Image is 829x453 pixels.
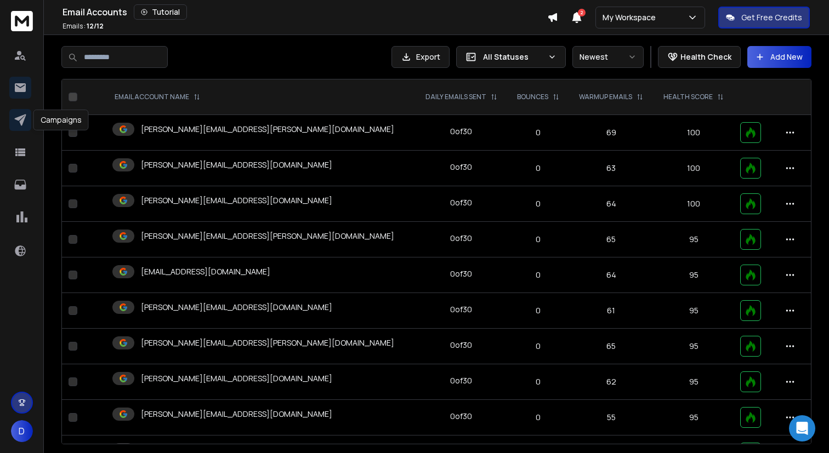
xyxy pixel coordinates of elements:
[450,126,472,137] div: 0 of 30
[569,293,654,329] td: 61
[141,124,394,135] p: [PERSON_NAME][EMAIL_ADDRESS][PERSON_NAME][DOMAIN_NAME]
[450,162,472,173] div: 0 of 30
[603,12,660,23] p: My Workspace
[450,233,472,244] div: 0 of 30
[141,195,332,206] p: [PERSON_NAME][EMAIL_ADDRESS][DOMAIN_NAME]
[514,198,563,209] p: 0
[578,9,586,16] span: 2
[514,341,563,352] p: 0
[514,269,563,280] p: 0
[450,411,472,422] div: 0 of 30
[63,22,104,31] p: Emails :
[654,115,734,151] td: 100
[654,257,734,293] td: 95
[654,186,734,222] td: 100
[569,151,654,186] td: 63
[33,110,89,130] div: Campaigns
[654,293,734,329] td: 95
[514,376,563,387] p: 0
[141,302,332,313] p: [PERSON_NAME][EMAIL_ADDRESS][DOMAIN_NAME]
[569,400,654,435] td: 55
[663,93,713,101] p: HEALTH SCORE
[654,400,734,435] td: 95
[115,93,200,101] div: EMAIL ACCOUNT NAME
[569,186,654,222] td: 64
[141,373,332,384] p: [PERSON_NAME][EMAIL_ADDRESS][DOMAIN_NAME]
[569,115,654,151] td: 69
[141,337,394,348] p: [PERSON_NAME][EMAIL_ADDRESS][PERSON_NAME][DOMAIN_NAME]
[11,420,33,442] button: D
[741,12,802,23] p: Get Free Credits
[654,364,734,400] td: 95
[450,340,472,351] div: 0 of 30
[658,46,741,68] button: Health Check
[141,409,332,420] p: [PERSON_NAME][EMAIL_ADDRESS][DOMAIN_NAME]
[141,266,270,277] p: [EMAIL_ADDRESS][DOMAIN_NAME]
[87,21,104,31] span: 12 / 12
[569,364,654,400] td: 62
[483,51,543,62] p: All Statuses
[63,4,547,20] div: Email Accounts
[134,4,187,20] button: Tutorial
[718,7,810,28] button: Get Free Credits
[569,222,654,257] td: 65
[391,46,450,68] button: Export
[517,93,548,101] p: BOUNCES
[747,46,811,68] button: Add New
[789,415,815,441] div: Open Intercom Messenger
[450,197,472,208] div: 0 of 30
[654,329,734,364] td: 95
[514,305,563,316] p: 0
[450,268,472,279] div: 0 of 30
[450,304,472,315] div: 0 of 30
[569,329,654,364] td: 65
[425,93,486,101] p: DAILY EMAILS SENT
[680,51,731,62] p: Health Check
[141,159,332,170] p: [PERSON_NAME][EMAIL_ADDRESS][DOMAIN_NAME]
[572,46,644,68] button: Newest
[654,151,734,186] td: 100
[514,412,563,423] p: 0
[450,375,472,386] div: 0 of 30
[141,231,394,242] p: [PERSON_NAME][EMAIL_ADDRESS][PERSON_NAME][DOMAIN_NAME]
[514,127,563,138] p: 0
[569,257,654,293] td: 64
[514,234,563,245] p: 0
[654,222,734,257] td: 95
[514,163,563,174] p: 0
[579,93,632,101] p: WARMUP EMAILS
